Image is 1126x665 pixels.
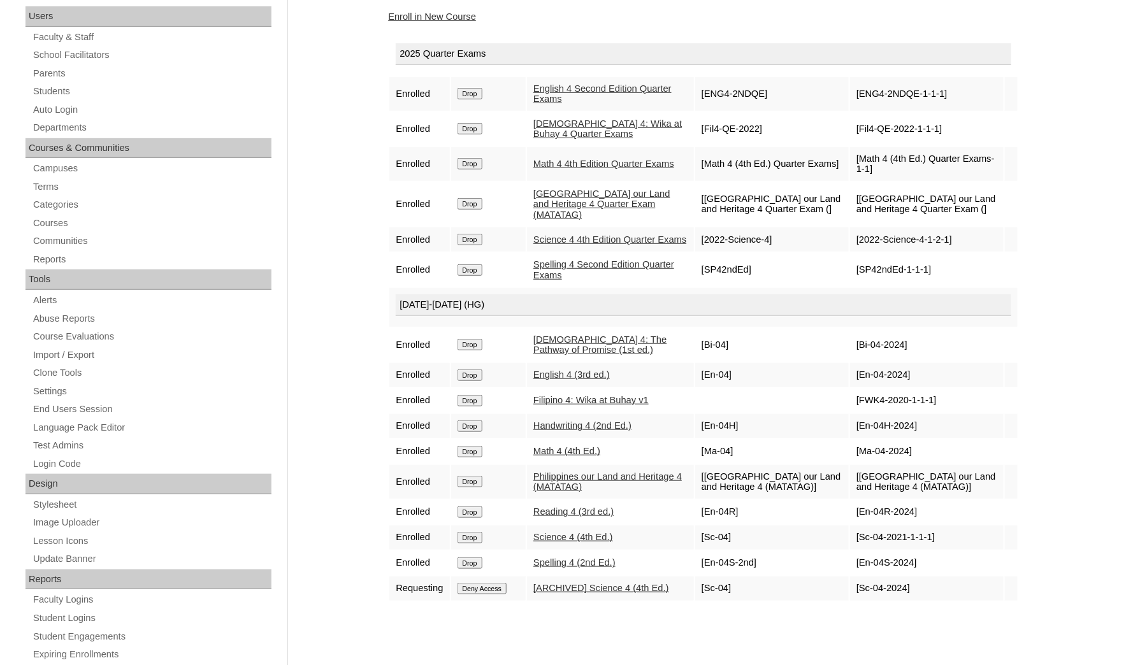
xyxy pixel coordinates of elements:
a: Terms [32,179,271,195]
a: Enroll in New Course [388,11,476,22]
a: Settings [32,383,271,399]
td: [En-04S-2nd] [695,551,849,575]
div: 2025 Quarter Exams [396,43,1011,65]
td: Enrolled [389,253,449,287]
td: [Sc-04] [695,576,849,601]
input: Drop [458,446,482,457]
td: [Ma-04] [695,440,849,464]
a: Faculty Logins [32,592,271,608]
a: Campuses [32,161,271,176]
a: [DEMOGRAPHIC_DATA] 4: Wika at Buhay 4 Quarter Exams [533,118,682,139]
input: Drop [458,264,482,276]
input: Drop [458,158,482,169]
input: Drop [458,506,482,518]
a: Login Code [32,456,271,472]
td: [SP42ndEd] [695,253,849,287]
td: [En-04R] [695,500,849,524]
input: Drop [458,88,482,99]
div: Users [25,6,271,27]
td: Enrolled [389,465,449,499]
a: Math 4 4th Edition Quarter Exams [533,159,674,169]
input: Drop [458,234,482,245]
a: Parents [32,66,271,82]
input: Drop [458,557,482,569]
div: Design [25,474,271,494]
a: Auto Login [32,102,271,118]
a: Update Banner [32,551,271,567]
td: Enrolled [389,328,449,362]
a: Reading 4 (3rd ed.) [533,506,614,517]
a: Science 4 4th Edition Quarter Exams [533,234,686,245]
td: Requesting [389,576,449,601]
a: Courses [32,215,271,231]
a: Stylesheet [32,497,271,513]
a: English 4 (3rd ed.) [533,369,610,380]
input: Drop [458,532,482,543]
a: Categories [32,197,271,213]
td: Enrolled [389,147,449,181]
td: Enrolled [389,227,449,252]
div: [DATE]-[DATE] (HG) [396,294,1011,316]
a: School Facilitators [32,47,271,63]
div: Tools [25,269,271,290]
a: Math 4 (4th Ed.) [533,446,600,456]
td: [[GEOGRAPHIC_DATA] our Land and Heritage 4 Quarter Exam (] [695,182,849,227]
td: [FWK4-2020-1-1-1] [850,389,1004,413]
td: Enrolled [389,389,449,413]
a: [ARCHIVED] Science 4 (4th Ed.) [533,583,669,593]
td: [Bi-04] [695,328,849,362]
input: Drop [458,198,482,210]
a: Abuse Reports [32,311,271,327]
a: Clone Tools [32,365,271,381]
td: [En-04] [695,363,849,387]
a: Communities [32,233,271,249]
a: Reports [32,252,271,268]
a: Course Evaluations [32,329,271,345]
div: Courses & Communities [25,138,271,159]
a: [DEMOGRAPHIC_DATA] 4: The Pathway of Promise (1st ed.) [533,334,667,355]
input: Drop [458,395,482,406]
td: [Ma-04-2024] [850,440,1004,464]
input: Drop [458,476,482,487]
a: End Users Session [32,401,271,417]
td: [Sc-04] [695,526,849,550]
a: Student Logins [32,610,271,626]
td: [En-04S-2024] [850,551,1004,575]
td: [En-04H-2024] [850,414,1004,438]
td: [[GEOGRAPHIC_DATA] our Land and Heritage 4 (MATATAG)] [695,465,849,499]
td: [[GEOGRAPHIC_DATA] our Land and Heritage 4 (MATATAG)] [850,465,1004,499]
td: Enrolled [389,551,449,575]
a: Spelling 4 (2nd Ed.) [533,557,616,568]
a: Image Uploader [32,515,271,531]
a: English 4 Second Edition Quarter Exams [533,83,672,104]
td: [Bi-04-2024] [850,328,1004,362]
td: Enrolled [389,77,449,111]
a: Test Admins [32,438,271,454]
td: [En-04R-2024] [850,500,1004,524]
a: Faculty & Staff [32,29,271,45]
td: Enrolled [389,440,449,464]
a: Philippines our Land and Heritage 4 (MATATAG) [533,471,682,492]
a: Alerts [32,292,271,308]
a: Language Pack Editor [32,420,271,436]
td: [Fil4-QE-2022-1-1-1] [850,112,1004,146]
input: Drop [458,369,482,381]
td: [En-04H] [695,414,849,438]
td: [Math 4 (4th Ed.) Quarter Exams-1-1] [850,147,1004,181]
a: Science 4 (4th Ed.) [533,532,613,542]
td: [2022-Science-4-1-2-1] [850,227,1004,252]
a: [GEOGRAPHIC_DATA] our Land and Heritage 4 Quarter Exam (MATATAG) [533,189,670,220]
a: Spelling 4 Second Edition Quarter Exams [533,259,674,280]
a: Import / Export [32,347,271,363]
a: Students [32,83,271,99]
a: Expiring Enrollments [32,647,271,662]
td: Enrolled [389,182,449,227]
div: Reports [25,569,271,590]
td: Enrolled [389,500,449,524]
td: [En-04-2024] [850,363,1004,387]
td: Enrolled [389,112,449,146]
td: [Sc-04-2024] [850,576,1004,601]
td: [Math 4 (4th Ed.) Quarter Exams] [695,147,849,181]
input: Drop [458,123,482,134]
input: Deny Access [458,583,507,594]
